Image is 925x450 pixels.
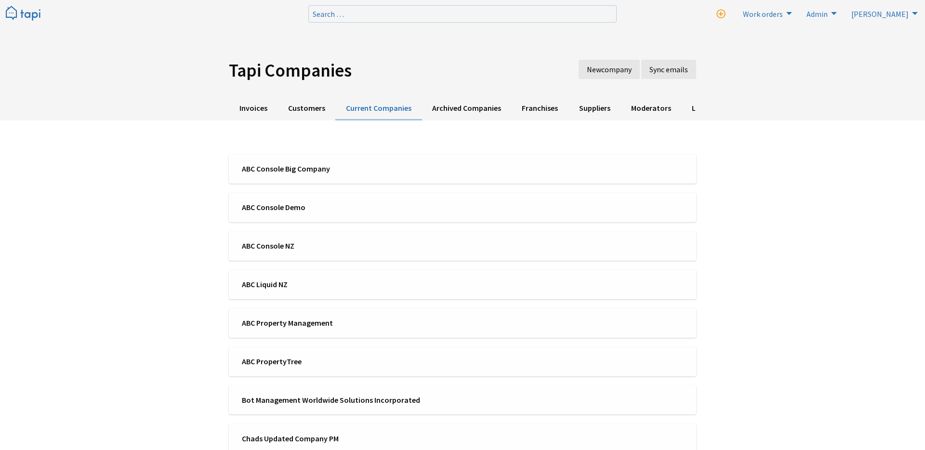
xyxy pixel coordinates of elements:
[568,97,621,120] a: Suppliers
[229,308,696,338] a: ABC Property Management
[6,6,40,22] img: Tapi logo
[681,97,739,120] a: Lost Issues
[229,60,503,81] h1: Tapi Companies
[229,385,696,415] a: Bot Management Worldwide Solutions Incorporated
[737,6,794,21] a: Work orders
[229,97,277,120] a: Invoices
[601,65,632,74] span: company
[716,10,726,19] i: New work order
[242,279,456,290] span: ABC Liquid NZ
[422,97,512,120] a: Archived Companies
[229,193,696,222] a: ABC Console Demo
[743,9,783,19] span: Work orders
[806,9,828,19] span: Admin
[242,240,456,251] span: ABC Console NZ
[641,60,696,79] a: Sync emails
[242,163,456,174] span: ABC Console Big Company
[846,6,920,21] li: Rebekah
[335,97,422,120] a: Current Companies
[851,9,909,19] span: [PERSON_NAME]
[846,6,920,21] a: [PERSON_NAME]
[229,231,696,261] a: ABC Console NZ
[242,433,456,444] span: Chads Updated Company PM
[313,9,344,19] span: Search …
[512,97,568,120] a: Franchises
[277,97,335,120] a: Customers
[229,347,696,376] a: ABC PropertyTree
[242,318,456,328] span: ABC Property Management
[801,6,839,21] a: Admin
[579,60,640,79] a: New
[229,270,696,299] a: ABC Liquid NZ
[621,97,681,120] a: Moderators
[242,202,456,212] span: ABC Console Demo
[242,395,456,405] span: Bot Management Worldwide Solutions Incorporated
[242,356,456,367] span: ABC PropertyTree
[229,154,696,184] a: ABC Console Big Company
